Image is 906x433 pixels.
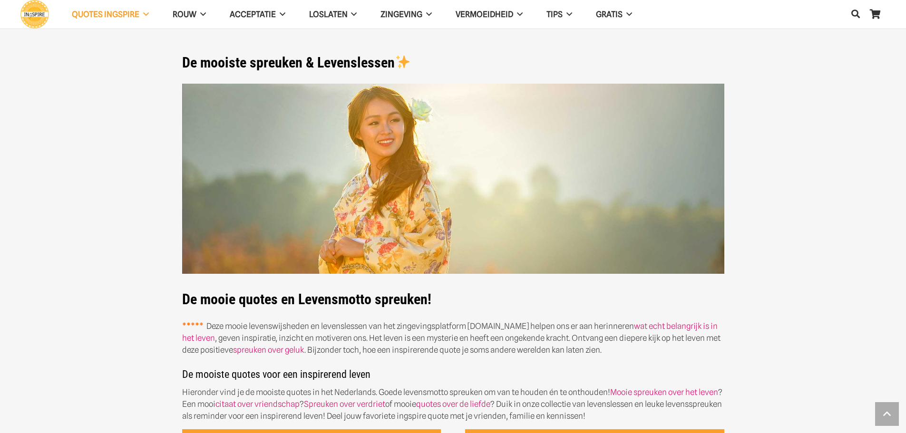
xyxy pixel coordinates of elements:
a: Loslaten [297,2,369,27]
a: TIPS [535,2,584,27]
span: Zingeving [380,10,422,19]
span: GRATIS [596,10,623,19]
a: spreuken over geluk [233,345,304,355]
a: Terug naar top [875,402,899,426]
a: VERMOEIDHEID [444,2,535,27]
a: Mooie spreuken over het leven [610,387,718,397]
span: ROUW [173,10,196,19]
h1: De mooiste spreuken & Levenslessen [182,54,724,71]
h3: De mooiste quotes voor een inspirerend leven [182,368,724,386]
a: GRATIS [584,2,644,27]
a: QUOTES INGSPIRE [60,2,161,27]
span: VERMOEIDHEID [456,10,513,19]
span: TIPS [546,10,563,19]
a: ROUW [161,2,218,27]
img: ✨ [396,55,410,69]
p: Deze mooie levenswijsheden en levenslessen van het zingevingsplatform [DOMAIN_NAME] helpen ons er... [182,320,724,356]
span: Acceptatie [230,10,276,19]
a: Spreuken over verdriet [304,399,385,409]
a: quotes over de liefde [416,399,490,409]
img: De mooiste wijsheden, spreuken en citaten over het Leven van Inge Ingspire.nl [182,84,724,274]
a: citaat over vriendschap [215,399,300,409]
span: Loslaten [309,10,348,19]
a: Zoeken [846,3,865,26]
p: Hieronder vind je de mooiste quotes in het Nederlands. Goede levensmotto spreuken om van te houde... [182,386,724,422]
strong: De mooie quotes en Levensmotto spreuken! [182,291,431,308]
span: QUOTES INGSPIRE [72,10,139,19]
a: Zingeving [369,2,444,27]
a: Acceptatie [218,2,297,27]
a: wat echt belangrijk is in het leven [182,321,718,343]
